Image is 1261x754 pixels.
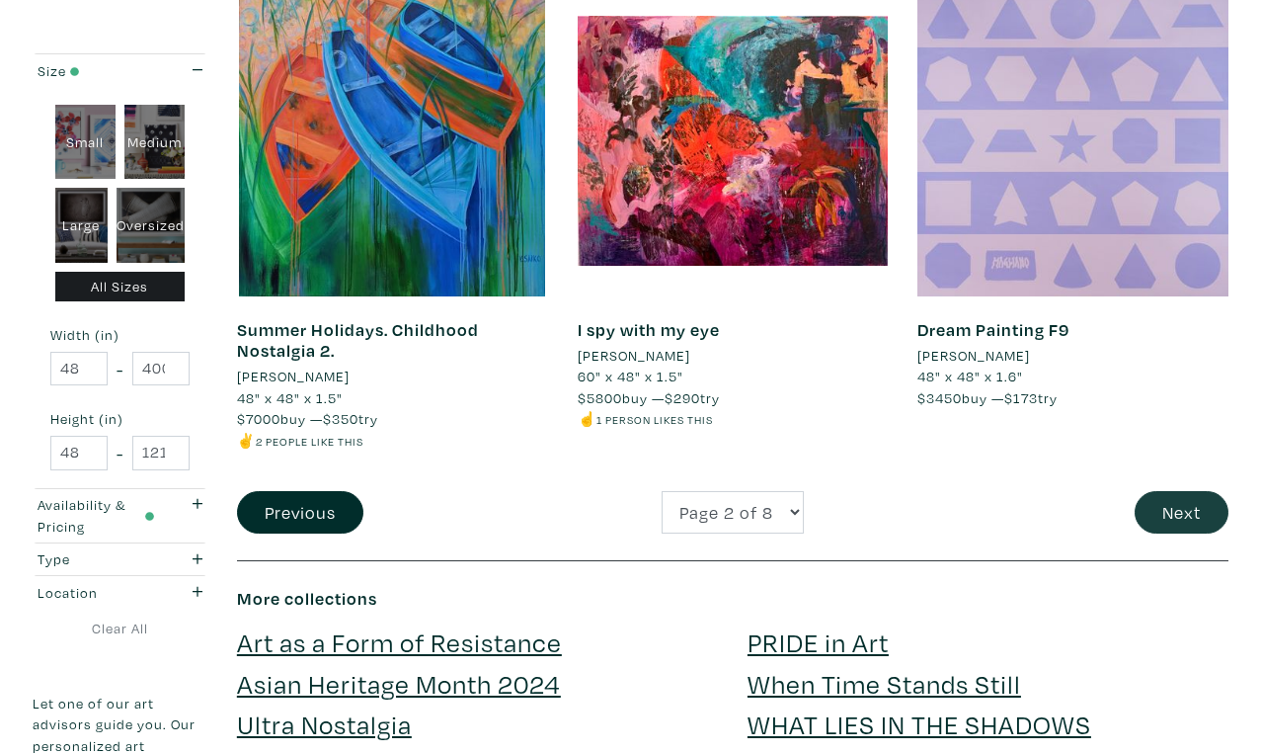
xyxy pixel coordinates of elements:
[38,582,154,604] div: Location
[237,625,562,659] a: Art as a Form of Resistance
[33,618,207,639] a: Clear All
[33,544,207,576] button: Type
[578,367,683,385] span: 60" x 48" x 1.5"
[237,388,343,407] span: 48" x 48" x 1.5"
[55,188,109,263] div: Large
[578,388,622,407] span: $5800
[237,588,1228,610] h6: More collections
[237,707,412,741] a: Ultra Nostalgia
[33,54,207,87] button: Size
[1004,388,1038,407] span: $173
[256,434,363,449] small: 2 people like this
[38,60,154,82] div: Size
[917,345,1030,367] li: [PERSON_NAME]
[578,318,720,341] a: I spy with my eye
[55,105,116,180] div: Small
[237,491,363,534] button: Previous
[237,366,350,387] li: [PERSON_NAME]
[237,409,280,428] span: $7000
[596,412,713,427] small: 1 person likes this
[917,388,962,407] span: $3450
[55,272,186,302] div: All Sizes
[33,576,207,609] button: Location
[917,318,1069,341] a: Dream Painting F9
[33,489,207,543] button: Availability & Pricing
[323,409,358,428] span: $350
[117,440,123,466] span: -
[237,430,548,452] li: ✌️
[578,345,690,367] li: [PERSON_NAME]
[1135,491,1228,534] button: Next
[665,388,700,407] span: $290
[237,366,548,387] a: [PERSON_NAME]
[748,625,889,659] a: PRIDE in Art
[578,408,889,430] li: ☝️
[237,409,378,428] span: buy — try
[124,105,185,180] div: Medium
[38,494,154,537] div: Availability & Pricing
[237,318,479,363] a: Summer Holidays. Childhood Nostalgia 2.
[748,666,1021,701] a: When Time Stands Still
[38,548,154,570] div: Type
[117,188,185,263] div: Oversized
[50,328,190,342] small: Width (in)
[237,666,561,701] a: Asian Heritage Month 2024
[117,356,123,382] span: -
[748,707,1091,741] a: WHAT LIES IN THE SHADOWS
[578,388,720,407] span: buy — try
[917,367,1023,385] span: 48" x 48" x 1.6"
[917,388,1058,407] span: buy — try
[578,345,889,367] a: [PERSON_NAME]
[50,412,190,426] small: Height (in)
[917,345,1228,367] a: [PERSON_NAME]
